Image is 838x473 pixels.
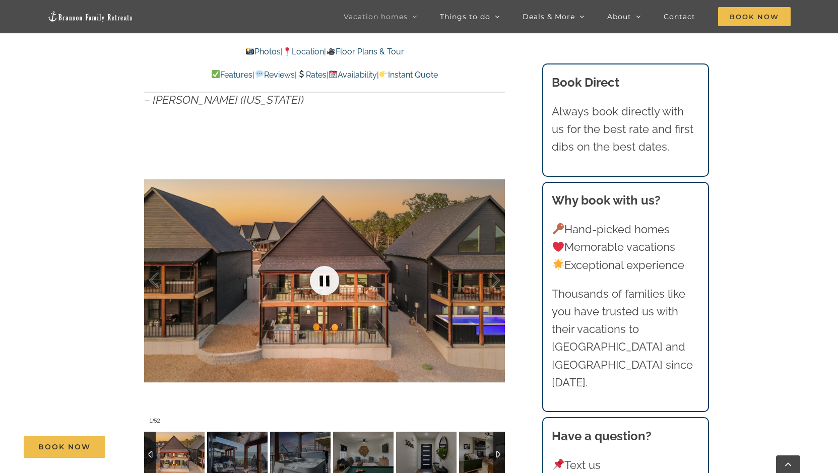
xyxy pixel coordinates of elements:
[553,259,564,270] img: 🌟
[552,221,699,274] p: Hand-picked homes Memorable vacations Exceptional experience
[254,70,294,80] a: Reviews
[283,47,291,55] img: 📍
[246,47,254,55] img: 📸
[326,47,404,56] a: Floor Plans & Tour
[245,47,281,56] a: Photos
[553,459,564,470] img: 📌
[327,47,335,55] img: 🎥
[552,191,699,210] h3: Why book with us?
[718,7,791,26] span: Book Now
[553,241,564,252] img: ❤️
[144,93,304,106] em: – [PERSON_NAME] ([US_STATE])
[38,443,91,451] span: Book Now
[144,69,505,82] p: | | | |
[329,70,337,78] img: 📆
[607,13,631,20] span: About
[255,70,264,78] img: 💬
[211,70,252,80] a: Features
[523,13,575,20] span: Deals & More
[297,70,327,80] a: Rates
[297,70,305,78] img: 💲
[344,13,408,20] span: Vacation homes
[552,429,652,443] strong: Have a question?
[379,70,388,78] img: 👉
[552,285,699,391] p: Thousands of families like you have trusted us with their vacations to [GEOGRAPHIC_DATA] and [GEO...
[552,75,619,90] b: Book Direct
[329,70,377,80] a: Availability
[24,436,105,458] a: Book Now
[47,11,133,22] img: Branson Family Retreats Logo
[379,70,438,80] a: Instant Quote
[440,13,490,20] span: Things to do
[552,103,699,156] p: Always book directly with us for the best rate and first dibs on the best dates.
[283,47,324,56] a: Location
[144,45,505,58] p: | |
[553,223,564,234] img: 🔑
[212,70,220,78] img: ✅
[664,13,695,20] span: Contact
